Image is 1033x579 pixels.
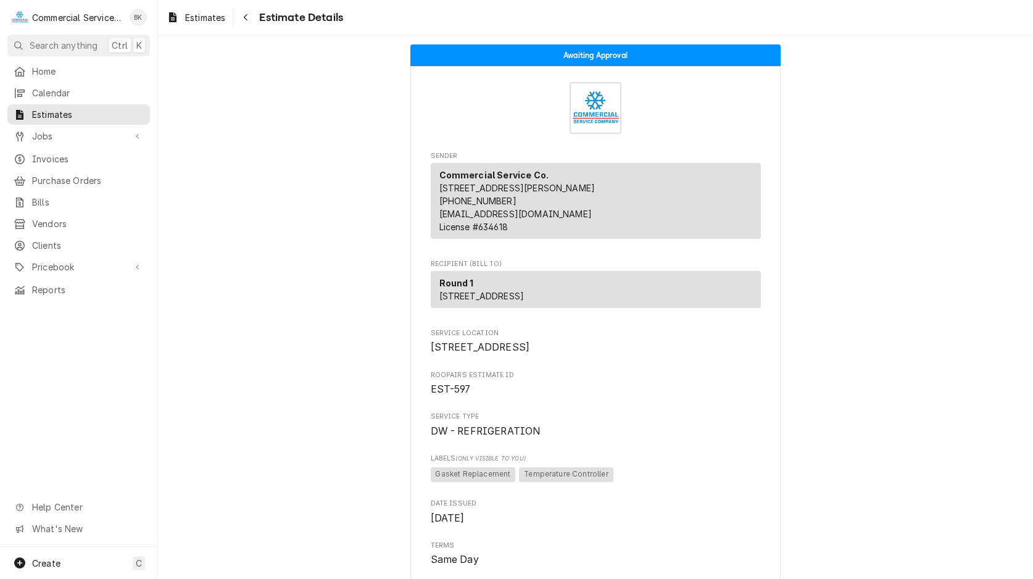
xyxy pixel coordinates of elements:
[32,65,144,78] span: Home
[32,86,144,99] span: Calendar
[431,259,761,314] div: Estimate Recipient
[11,9,28,26] div: C
[136,557,142,570] span: C
[7,280,150,300] a: Reports
[431,424,761,439] span: Service Type
[431,383,471,395] span: EST-597
[431,370,761,397] div: Roopairs Estimate ID
[32,130,125,143] span: Jobs
[439,183,595,193] span: [STREET_ADDRESS][PERSON_NAME]
[7,83,150,103] a: Calendar
[431,541,761,551] span: Terms
[431,499,761,509] span: Date Issued
[431,163,761,244] div: Sender
[431,382,761,397] span: Roopairs Estimate ID
[431,370,761,380] span: Roopairs Estimate ID
[30,39,97,52] span: Search anything
[431,341,530,353] span: [STREET_ADDRESS]
[410,44,781,66] div: Status
[431,151,761,244] div: Estimate Sender
[431,499,761,525] div: Date Issued
[7,126,150,146] a: Go to Jobs
[519,467,613,482] span: Temperature Controller
[7,519,150,539] a: Go to What's New
[431,454,761,484] div: [object Object]
[7,149,150,169] a: Invoices
[32,283,144,296] span: Reports
[7,192,150,212] a: Bills
[7,104,150,125] a: Estimates
[439,209,592,219] a: [EMAIL_ADDRESS][DOMAIN_NAME]
[11,9,28,26] div: Commercial Service Co.'s Avatar
[431,511,761,526] span: Date Issued
[32,196,144,209] span: Bills
[162,7,230,28] a: Estimates
[32,260,125,273] span: Pricebook
[431,454,761,464] span: Labels
[7,214,150,234] a: Vendors
[32,108,144,121] span: Estimates
[32,152,144,165] span: Invoices
[431,340,761,355] span: Service Location
[431,412,761,422] span: Service Type
[32,239,144,252] span: Clients
[439,170,549,180] strong: Commercial Service Co.
[32,522,143,535] span: What's New
[439,291,525,301] span: [STREET_ADDRESS]
[570,82,621,134] img: Logo
[431,465,761,484] span: [object Object]
[431,151,761,161] span: Sender
[112,39,128,52] span: Ctrl
[439,222,508,232] span: License # 634618
[7,235,150,256] a: Clients
[32,11,123,24] div: Commercial Service Co.
[431,271,761,308] div: Recipient (Bill To)
[431,412,761,438] div: Service Type
[7,497,150,517] a: Go to Help Center
[431,271,761,313] div: Recipient (Bill To)
[7,257,150,277] a: Go to Pricebook
[32,558,60,569] span: Create
[431,328,761,355] div: Service Location
[255,9,343,26] span: Estimate Details
[455,455,525,462] span: (Only Visible to You)
[431,554,479,565] span: Same Day
[236,7,255,27] button: Navigate back
[32,217,144,230] span: Vendors
[7,61,150,81] a: Home
[136,39,142,52] span: K
[130,9,147,26] div: Brian Key's Avatar
[32,501,143,514] span: Help Center
[431,512,465,524] span: [DATE]
[563,51,628,59] span: Awaiting Approval
[431,328,761,338] span: Service Location
[431,552,761,567] span: Terms
[431,425,541,437] span: DW - REFRIGERATION
[431,541,761,567] div: Terms
[32,174,144,187] span: Purchase Orders
[439,278,474,288] strong: Round 1
[431,467,516,482] span: Gasket Replacement
[185,11,225,24] span: Estimates
[130,9,147,26] div: BK
[431,259,761,269] span: Recipient (Bill To)
[7,35,150,56] button: Search anythingCtrlK
[7,170,150,191] a: Purchase Orders
[431,163,761,239] div: Sender
[439,196,516,206] a: [PHONE_NUMBER]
